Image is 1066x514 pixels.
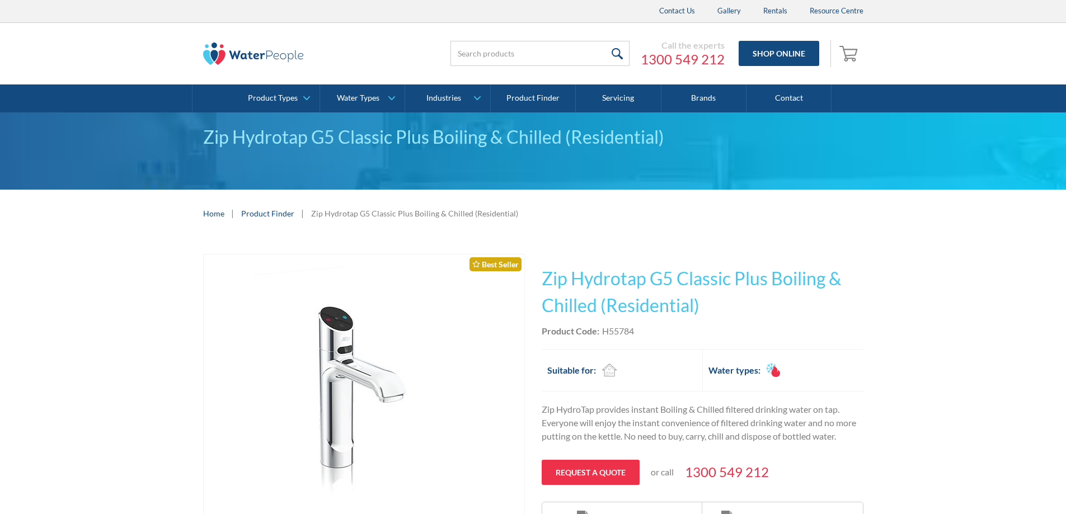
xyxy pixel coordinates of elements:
input: Search products [450,41,630,66]
div: Call the experts [641,40,725,51]
a: Request a quote [542,460,640,485]
strong: Product Code: [542,326,599,336]
div: | [230,206,236,220]
div: Product Types [248,93,298,103]
div: Best Seller [469,257,522,271]
a: Shop Online [739,41,819,66]
a: Brands [661,84,746,112]
div: Zip Hydrotap G5 Classic Plus Boiling & Chilled (Residential) [311,208,518,219]
a: Product Finder [491,84,576,112]
h2: Water types: [708,364,760,377]
a: Servicing [576,84,661,112]
div: Industries [426,93,461,103]
a: 1300 549 212 [641,51,725,68]
a: Contact [746,84,832,112]
a: 1300 549 212 [685,462,769,482]
div: Zip Hydrotap G5 Classic Plus Boiling & Chilled (Residential) [203,124,863,150]
a: Water Types [320,84,405,112]
img: The Water People [203,43,304,65]
a: Product Types [235,84,320,112]
h1: Zip Hydrotap G5 Classic Plus Boiling & Chilled (Residential) [542,265,863,319]
img: shopping cart [839,44,861,62]
p: or call [651,465,674,479]
p: Zip HydroTap provides instant Boiling & Chilled filtered drinking water on tap. Everyone will enj... [542,403,863,443]
a: Product Finder [241,208,294,219]
div: | [300,206,306,220]
div: Water Types [337,93,379,103]
div: H55784 [602,324,634,338]
h2: Suitable for: [547,364,596,377]
a: Home [203,208,224,219]
a: Open cart [837,40,863,67]
a: Industries [405,84,490,112]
